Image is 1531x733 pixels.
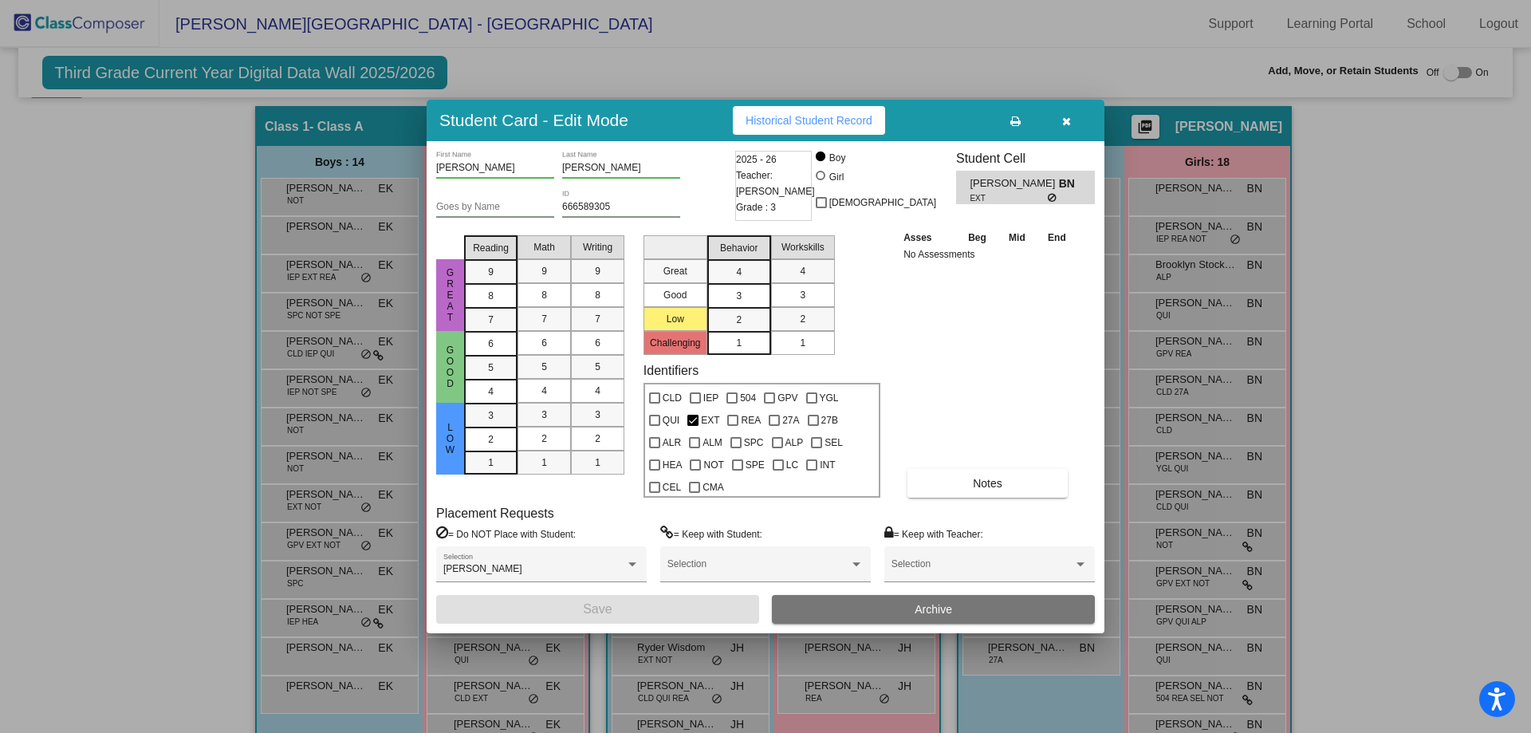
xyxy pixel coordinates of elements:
button: Notes [907,469,1068,498]
h3: Student Card - Edit Mode [439,110,628,130]
input: goes by name [436,202,554,213]
span: Workskills [781,240,825,254]
span: 5 [541,360,547,374]
label: = Do NOT Place with Student: [436,526,576,542]
span: 2 [800,312,805,326]
span: 6 [541,336,547,350]
span: GPV [777,388,797,408]
button: Historical Student Record [733,106,885,135]
span: Grade : 3 [736,199,776,215]
span: 4 [488,384,494,399]
span: BN [1059,175,1081,192]
input: Enter ID [562,202,680,213]
span: 2 [736,313,742,327]
label: = Keep with Student: [660,526,762,542]
span: 8 [595,288,600,302]
span: 3 [800,288,805,302]
span: 3 [736,289,742,303]
span: Behavior [720,241,758,255]
span: EXT [970,192,1047,204]
th: Beg [957,229,998,246]
th: Mid [998,229,1036,246]
span: HEA [663,455,683,475]
span: LC [786,455,798,475]
span: [PERSON_NAME] [970,175,1058,192]
span: ALP [785,433,804,452]
span: ALR [663,433,681,452]
button: Save [436,595,759,624]
th: Asses [899,229,957,246]
span: INT [820,455,835,475]
span: IEP [703,388,718,408]
span: NOT [703,455,723,475]
div: Boy [828,151,846,165]
span: 3 [488,408,494,423]
span: 2 [488,432,494,447]
span: 8 [488,289,494,303]
span: Great [443,267,458,323]
span: SPC [744,433,764,452]
span: 4 [541,384,547,398]
span: 6 [595,336,600,350]
span: 7 [488,313,494,327]
div: Girl [828,170,844,184]
span: 9 [595,264,600,278]
span: 6 [488,337,494,351]
span: Save [583,602,612,616]
th: End [1037,229,1078,246]
span: 504 [740,388,756,408]
span: 8 [541,288,547,302]
span: 4 [595,384,600,398]
span: 1 [541,455,547,470]
span: 2 [541,432,547,446]
span: EXT [701,411,719,430]
span: 7 [595,312,600,326]
span: Low [443,422,458,455]
span: QUI [663,411,679,430]
span: 27A [782,411,799,430]
span: Notes [973,477,1002,490]
span: 1 [736,336,742,350]
span: 4 [736,265,742,279]
span: [PERSON_NAME] [443,563,522,574]
span: Good [443,345,458,389]
span: 2 [595,432,600,446]
span: 7 [541,312,547,326]
span: 2025 - 26 [736,152,777,167]
td: No Assessments [899,246,1077,262]
span: 9 [488,265,494,279]
span: 5 [595,360,600,374]
span: CMA [703,478,724,497]
span: 9 [541,264,547,278]
span: 4 [800,264,805,278]
span: Teacher: [PERSON_NAME] [736,167,815,199]
span: 1 [595,455,600,470]
h3: Student Cell [956,151,1095,166]
span: [DEMOGRAPHIC_DATA] [829,193,936,212]
button: Archive [772,595,1095,624]
span: YGL [820,388,839,408]
span: CLD [663,388,682,408]
label: Identifiers [643,363,699,378]
span: REA [741,411,761,430]
span: 3 [541,408,547,422]
span: Reading [473,241,509,255]
span: SPE [746,455,765,475]
span: 3 [595,408,600,422]
label: = Keep with Teacher: [884,526,983,542]
span: Math [533,240,555,254]
span: Historical Student Record [746,114,872,127]
span: 1 [488,455,494,470]
span: 5 [488,361,494,375]
span: Writing [583,240,612,254]
span: 1 [800,336,805,350]
label: Placement Requests [436,506,554,521]
span: SEL [825,433,843,452]
span: ALM [703,433,722,452]
span: 27B [821,411,838,430]
span: CEL [663,478,681,497]
span: Archive [915,603,952,616]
